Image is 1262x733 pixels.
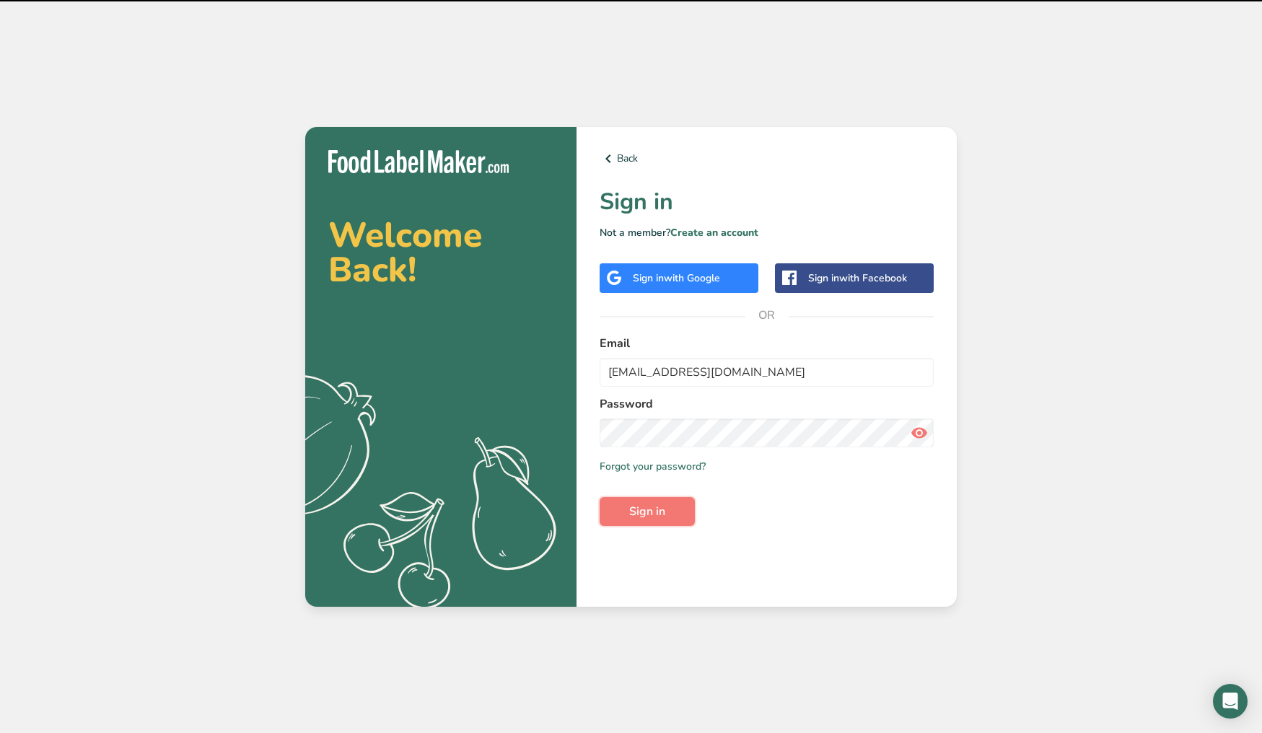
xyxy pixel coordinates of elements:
div: Sign in [808,271,907,286]
span: OR [745,294,789,337]
span: Sign in [629,503,665,520]
label: Password [600,395,934,413]
div: Sign in [633,271,720,286]
img: Food Label Maker [328,150,509,174]
a: Back [600,150,934,167]
a: Create an account [670,226,758,240]
input: Enter Your Email [600,358,934,387]
span: with Facebook [839,271,907,285]
button: Sign in [600,497,695,526]
div: Open Intercom Messenger [1213,684,1248,719]
h2: Welcome Back! [328,218,553,287]
label: Email [600,335,934,352]
p: Not a member? [600,225,934,240]
a: Forgot your password? [600,459,706,474]
span: with Google [664,271,720,285]
h1: Sign in [600,185,934,219]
